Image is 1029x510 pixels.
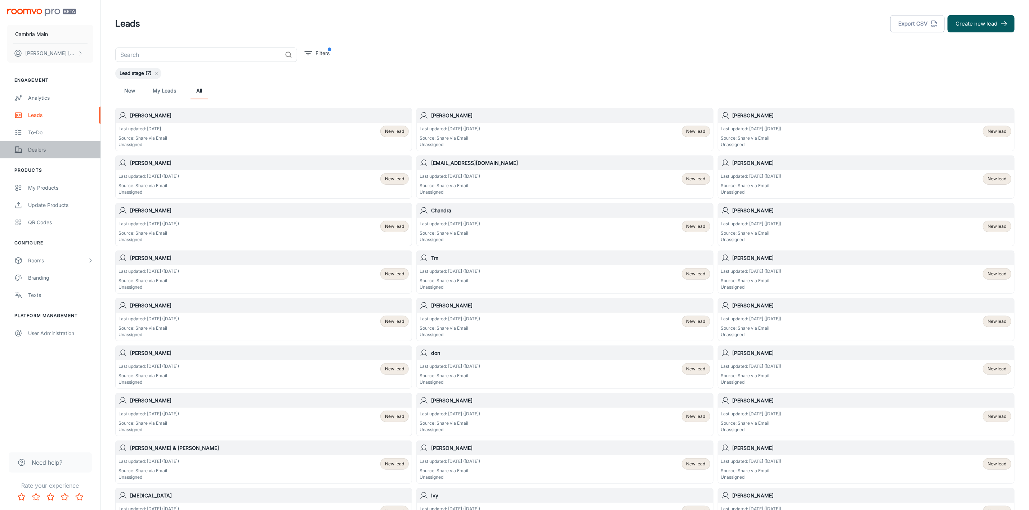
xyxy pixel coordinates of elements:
[115,441,412,484] a: [PERSON_NAME] & [PERSON_NAME]Last updated: [DATE] ([DATE])Source: Share via EmailUnassignedNew lead
[721,363,782,370] p: Last updated: [DATE] ([DATE])
[118,236,179,243] p: Unassigned
[118,420,179,426] p: Source: Share via Email
[431,254,710,262] h6: Tm
[416,251,713,294] a: TmLast updated: [DATE] ([DATE])Source: Share via EmailUnassignedNew lead
[28,329,93,337] div: User Administration
[721,411,782,417] p: Last updated: [DATE] ([DATE])
[420,221,480,227] p: Last updated: [DATE] ([DATE])
[718,155,1015,199] a: [PERSON_NAME]Last updated: [DATE] ([DATE])Source: Share via EmailUnassignedNew lead
[118,474,179,480] p: Unassigned
[25,49,76,57] p: [PERSON_NAME] [PERSON_NAME]
[316,49,330,57] p: Filters
[191,82,208,99] a: All
[988,461,1007,467] span: New lead
[115,48,282,62] input: Search
[118,411,179,417] p: Last updated: [DATE] ([DATE])
[118,268,179,275] p: Last updated: [DATE] ([DATE])
[118,331,179,338] p: Unassigned
[733,254,1011,262] h6: [PERSON_NAME]
[118,458,179,465] p: Last updated: [DATE] ([DATE])
[7,9,76,16] img: Roomvo PRO Beta
[416,203,713,246] a: ChandraLast updated: [DATE] ([DATE])Source: Share via EmailUnassignedNew lead
[115,70,156,77] span: Lead stage (7)
[420,331,480,338] p: Unassigned
[420,373,480,379] p: Source: Share via Email
[890,15,945,32] button: Export CSV
[28,257,88,265] div: Rooms
[130,159,409,167] h6: [PERSON_NAME]
[431,349,710,357] h6: don
[121,82,138,99] a: New
[733,112,1011,119] h6: [PERSON_NAME]
[420,468,480,474] p: Source: Share via Email
[118,182,179,189] p: Source: Share via Email
[385,318,404,325] span: New lead
[721,458,782,465] p: Last updated: [DATE] ([DATE])
[115,17,140,30] h1: Leads
[721,316,782,322] p: Last updated: [DATE] ([DATE])
[988,128,1007,135] span: New lead
[118,363,179,370] p: Last updated: [DATE] ([DATE])
[721,331,782,338] p: Unassigned
[385,271,404,277] span: New lead
[130,207,409,215] h6: [PERSON_NAME]
[118,141,167,148] p: Unassigned
[420,458,480,465] p: Last updated: [DATE] ([DATE])
[721,236,782,243] p: Unassigned
[43,490,58,504] button: Rate 3 star
[420,236,480,243] p: Unassigned
[431,159,710,167] h6: [EMAIL_ADDRESS][DOMAIN_NAME]
[385,223,404,230] span: New lead
[721,141,782,148] p: Unassigned
[130,349,409,357] h6: [PERSON_NAME]
[115,203,412,246] a: [PERSON_NAME]Last updated: [DATE] ([DATE])Source: Share via EmailUnassignedNew lead
[420,126,480,132] p: Last updated: [DATE] ([DATE])
[721,325,782,331] p: Source: Share via Email
[686,413,706,420] span: New lead
[28,94,93,102] div: Analytics
[988,223,1007,230] span: New lead
[118,173,179,180] p: Last updated: [DATE] ([DATE])
[416,298,713,341] a: [PERSON_NAME]Last updated: [DATE] ([DATE])Source: Share via EmailUnassignedNew lead
[718,251,1015,294] a: [PERSON_NAME]Last updated: [DATE] ([DATE])Source: Share via EmailUnassignedNew lead
[420,141,480,148] p: Unassigned
[28,128,93,136] div: To-do
[721,379,782,385] p: Unassigned
[6,481,95,490] p: Rate your experience
[733,159,1011,167] h6: [PERSON_NAME]
[118,379,179,385] p: Unassigned
[385,366,404,372] span: New lead
[686,318,706,325] span: New lead
[115,346,412,389] a: [PERSON_NAME]Last updated: [DATE] ([DATE])Source: Share via EmailUnassignedNew lead
[385,413,404,420] span: New lead
[130,397,409,405] h6: [PERSON_NAME]
[14,490,29,504] button: Rate 1 star
[153,82,176,99] a: My Leads
[686,461,706,467] span: New lead
[118,135,167,141] p: Source: Share via Email
[28,201,93,209] div: Update Products
[385,128,404,135] span: New lead
[718,203,1015,246] a: [PERSON_NAME]Last updated: [DATE] ([DATE])Source: Share via EmailUnassignedNew lead
[988,176,1007,182] span: New lead
[721,189,782,195] p: Unassigned
[420,316,480,322] p: Last updated: [DATE] ([DATE])
[721,284,782,290] p: Unassigned
[721,182,782,189] p: Source: Share via Email
[130,254,409,262] h6: [PERSON_NAME]
[28,111,93,119] div: Leads
[7,25,93,44] button: Cambria Main
[686,176,706,182] span: New lead
[118,126,167,132] p: Last updated: [DATE]
[431,397,710,405] h6: [PERSON_NAME]
[718,108,1015,151] a: [PERSON_NAME]Last updated: [DATE] ([DATE])Source: Share via EmailUnassignedNew lead
[303,48,331,59] button: filter
[988,271,1007,277] span: New lead
[431,302,710,310] h6: [PERSON_NAME]
[385,461,404,467] span: New lead
[420,379,480,385] p: Unassigned
[721,474,782,480] p: Unassigned
[686,271,706,277] span: New lead
[28,274,93,282] div: Branding
[686,128,706,135] span: New lead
